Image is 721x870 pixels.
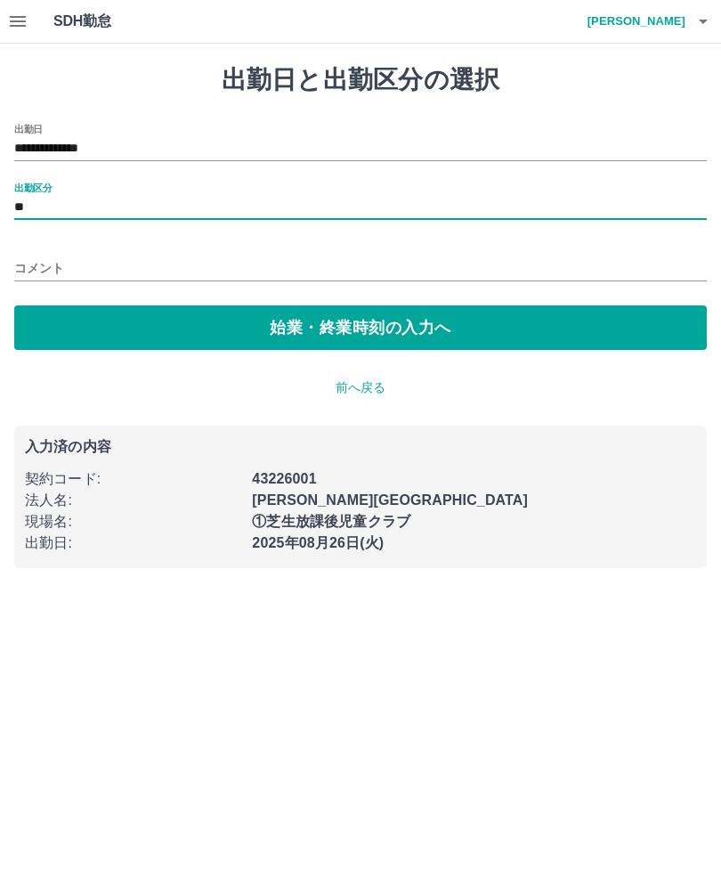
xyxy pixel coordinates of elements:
button: 始業・終業時刻の入力へ [14,305,707,350]
p: 出勤日 : [25,533,241,554]
b: 43226001 [252,471,316,486]
b: [PERSON_NAME][GEOGRAPHIC_DATA] [252,492,528,508]
b: 2025年08月26日(火) [252,535,384,550]
h1: 出勤日と出勤区分の選択 [14,65,707,95]
p: 法人名 : [25,490,241,511]
b: ①芝生放課後児童クラブ [252,514,410,529]
label: 出勤区分 [14,181,52,194]
p: 契約コード : [25,468,241,490]
p: 入力済の内容 [25,440,696,454]
p: 現場名 : [25,511,241,533]
label: 出勤日 [14,122,43,135]
p: 前へ戻る [14,378,707,397]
